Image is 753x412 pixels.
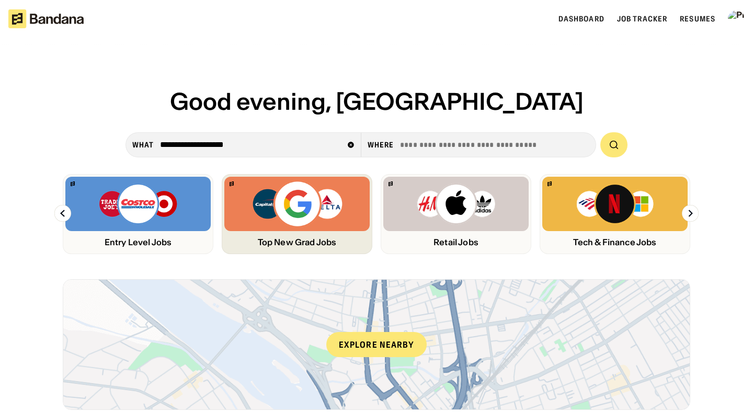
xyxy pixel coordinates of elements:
[542,237,688,247] div: Tech & Finance Jobs
[540,174,690,254] a: Bandana logoBank of America, Netflix, Microsoft logosTech & Finance Jobs
[222,174,372,254] a: Bandana logoCapital One, Google, Delta logosTop New Grad Jobs
[383,237,529,247] div: Retail Jobs
[65,237,211,247] div: Entry Level Jobs
[326,332,427,357] div: Explore nearby
[54,205,71,222] img: Left Arrow
[63,280,690,409] a: Explore nearby
[682,205,699,222] img: Right Arrow
[680,14,715,24] a: Resumes
[98,183,178,225] img: Trader Joe’s, Costco, Target logos
[230,181,234,186] img: Bandana logo
[252,180,343,228] img: Capital One, Google, Delta logos
[368,140,394,150] div: Where
[728,10,745,27] img: Profile photo
[381,174,531,254] a: Bandana logoH&M, Apply, Adidas logosRetail Jobs
[617,14,667,24] a: Job Tracker
[224,237,370,247] div: Top New Grad Jobs
[63,174,213,254] a: Bandana logoTrader Joe’s, Costco, Target logosEntry Level Jobs
[170,87,584,116] span: Good evening, [GEOGRAPHIC_DATA]
[71,181,75,186] img: Bandana logo
[558,14,604,24] a: Dashboard
[576,183,655,225] img: Bank of America, Netflix, Microsoft logos
[416,183,496,225] img: H&M, Apply, Adidas logos
[132,140,154,150] div: what
[389,181,393,186] img: Bandana logo
[547,181,552,186] img: Bandana logo
[8,9,84,28] img: Bandana logotype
